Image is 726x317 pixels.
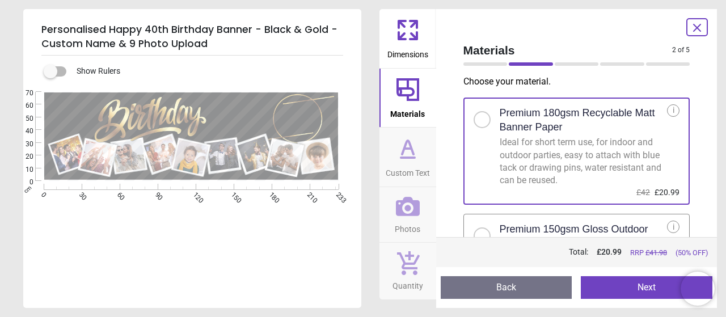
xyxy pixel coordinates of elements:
span: 70 [12,88,33,98]
div: Total: [462,247,708,258]
p: Choose your material . [463,75,699,88]
span: 30 [12,140,33,149]
span: 2 of 5 [672,45,690,55]
span: Quantity [392,275,423,292]
button: Materials [379,69,436,128]
span: cm [22,184,32,195]
button: Dimensions [379,9,436,68]
div: i [667,104,679,117]
span: Dimensions [387,44,428,61]
span: RRP [630,248,667,258]
span: £ 41.98 [645,248,667,257]
button: Back [441,276,572,299]
span: 10 [12,165,33,175]
button: Photos [379,187,436,243]
span: 20.99 [601,247,622,256]
button: Quantity [379,243,436,299]
div: Show Rulers [50,65,361,78]
span: 0 [12,177,33,187]
span: £ [597,247,622,258]
iframe: Brevo live chat [681,272,715,306]
span: (50% OFF) [676,248,708,258]
span: Materials [390,103,425,120]
span: £42 [636,188,650,197]
span: Photos [395,218,420,235]
h2: Premium 150gsm Gloss Outdoor Vinyl Banner [500,222,668,251]
span: Custom Text [386,162,430,179]
button: Next [581,276,712,299]
h5: Personalised Happy 40th Birthday Banner - Black & Gold - Custom Name & 9 Photo Upload [41,18,343,56]
span: 50 [12,114,33,124]
span: 60 [12,101,33,111]
div: Ideal for short term use, for indoor and outdoor parties, easy to attach with blue tack or drawin... [500,136,668,187]
button: Custom Text [379,128,436,187]
h2: Premium 180gsm Recyclable Matt Banner Paper [500,106,668,134]
span: 20 [12,152,33,162]
span: Materials [463,42,673,58]
div: i [667,221,679,233]
span: £20.99 [655,188,679,197]
span: 40 [12,126,33,136]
